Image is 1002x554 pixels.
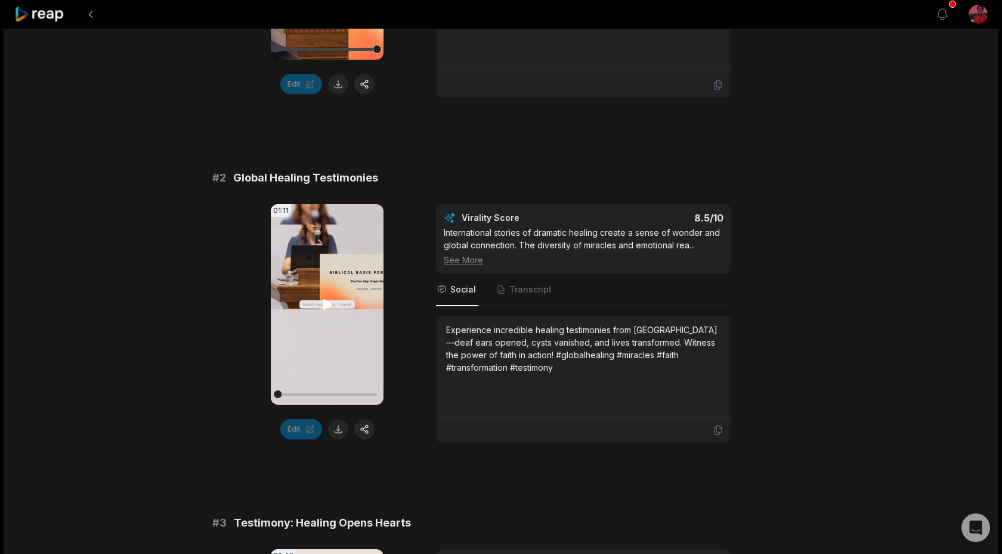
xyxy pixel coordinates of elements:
div: See More [444,254,723,266]
nav: Tabs [436,274,731,306]
span: Global Healing Testimonies [233,170,378,186]
div: Experience incredible healing testimonies from [GEOGRAPHIC_DATA]—deaf ears opened, cysts vanished... [446,324,721,374]
span: # 3 [212,515,227,531]
button: Edit [280,419,322,439]
span: Testimony: Healing Opens Hearts [234,515,411,531]
video: Your browser does not support mp4 format. [271,204,384,405]
span: # 2 [212,170,226,186]
span: Transcript [509,284,552,296]
div: Open Intercom Messenger [961,513,990,542]
div: International stories of dramatic healing create a sense of wonder and global connection. The div... [444,226,723,266]
span: Social [450,284,476,296]
div: 8.5 /10 [596,212,724,224]
div: Virality Score [462,212,590,224]
button: Edit [280,74,322,94]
